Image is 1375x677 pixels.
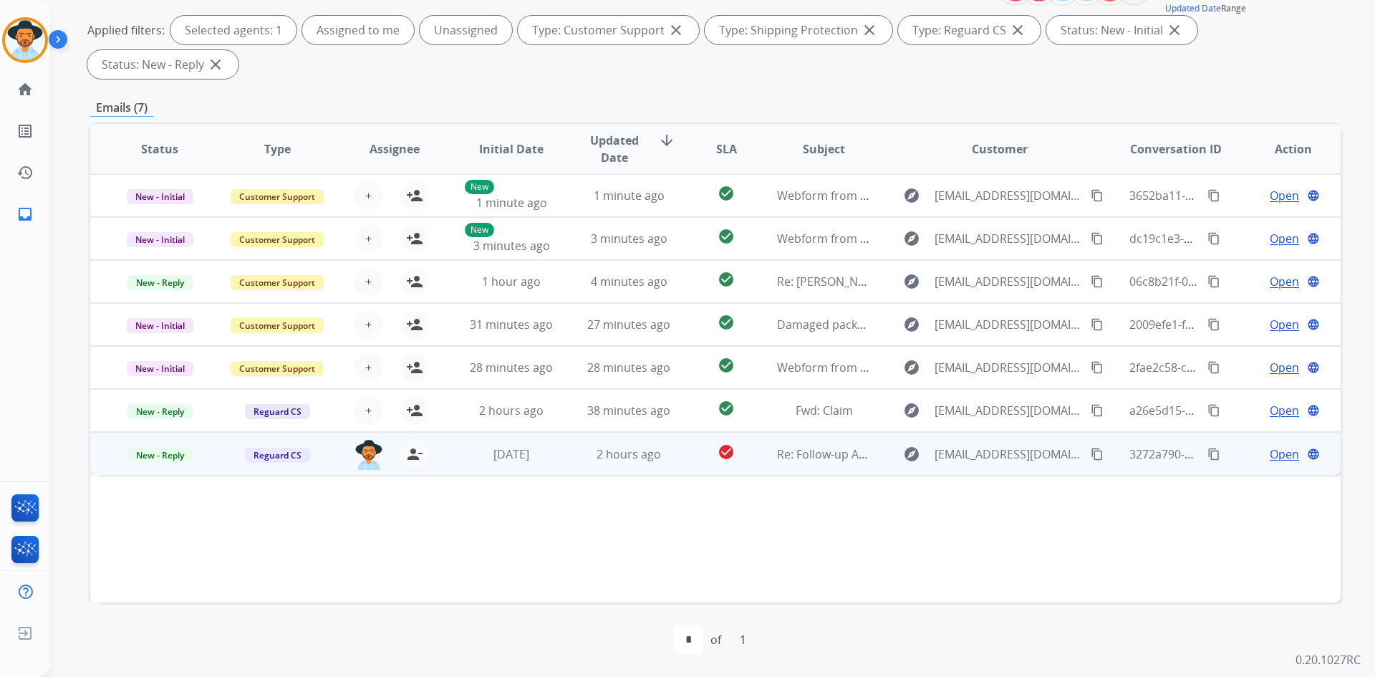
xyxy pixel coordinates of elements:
span: [EMAIL_ADDRESS][DOMAIN_NAME] [935,316,1082,333]
span: Re: Follow-up About Your Claim [777,446,946,462]
span: 06c8b21f-0642-450d-bbe0-164396103a72 [1129,274,1349,289]
button: + [354,353,383,382]
mat-icon: check_circle [718,271,735,288]
div: Type: Reguard CS [898,16,1041,44]
span: Customer Support [231,189,324,204]
span: Customer Support [231,361,324,376]
span: 27 minutes ago [587,317,670,332]
p: 0.20.1027RC [1296,651,1361,668]
span: Webform from [PERSON_NAME][EMAIL_ADDRESS][DOMAIN_NAME] on [DATE] [777,188,1190,203]
span: Open [1270,402,1299,419]
span: Open [1270,446,1299,463]
button: + [354,396,383,425]
mat-icon: language [1307,275,1320,288]
div: Type: Shipping Protection [705,16,892,44]
mat-icon: home [16,81,34,98]
mat-icon: content_copy [1091,361,1104,374]
mat-icon: content_copy [1091,318,1104,331]
span: SLA [716,140,737,158]
mat-icon: history [16,164,34,181]
p: New [465,180,494,194]
p: Applied filters: [87,21,165,39]
span: New - Reply [127,275,193,290]
div: Status: New - Reply [87,50,238,79]
div: Unassigned [420,16,512,44]
span: New - Reply [127,448,193,463]
mat-icon: explore [903,273,920,290]
span: [EMAIL_ADDRESS][DOMAIN_NAME] [935,187,1082,204]
span: 3652ba11-d49d-4e94-bf6a-86247020da23 [1129,188,1351,203]
span: + [365,273,372,290]
span: Reguard CS [245,404,310,419]
span: [EMAIL_ADDRESS][DOMAIN_NAME] [935,273,1082,290]
span: Open [1270,359,1299,376]
span: Damaged package [777,317,877,332]
mat-icon: explore [903,230,920,247]
span: 1 hour ago [482,274,541,289]
mat-icon: person_add [406,316,423,333]
mat-icon: person_add [406,273,423,290]
span: + [365,359,372,376]
mat-icon: close [1009,21,1026,39]
span: [DATE] [493,446,529,462]
mat-icon: person_add [406,187,423,204]
img: agent-avatar [354,440,383,470]
span: Customer Support [231,232,324,247]
span: Type [264,140,291,158]
span: [EMAIL_ADDRESS][DOMAIN_NAME] [935,230,1082,247]
span: Reguard CS [245,448,310,463]
span: Webform from [EMAIL_ADDRESS][DOMAIN_NAME] on [DATE] [777,360,1101,375]
span: [EMAIL_ADDRESS][DOMAIN_NAME] [935,402,1082,419]
button: + [354,310,383,339]
mat-icon: close [667,21,685,39]
mat-icon: content_copy [1207,361,1220,374]
span: Assignee [370,140,420,158]
span: Range [1165,2,1246,14]
mat-icon: content_copy [1207,404,1220,417]
mat-icon: check_circle [718,314,735,331]
span: Open [1270,187,1299,204]
div: of [710,631,721,648]
span: Initial Date [479,140,544,158]
span: 28 minutes ago [587,360,670,375]
mat-icon: language [1307,232,1320,245]
mat-icon: person_add [406,359,423,376]
mat-icon: explore [903,316,920,333]
img: avatar [5,20,45,60]
mat-icon: list_alt [16,123,34,140]
mat-icon: person_add [406,402,423,419]
span: dc19c1e3-d8ef-408d-8d30-2f1d55274e3b [1129,231,1347,246]
mat-icon: content_copy [1207,275,1220,288]
span: Open [1270,230,1299,247]
span: 3 minutes ago [591,231,667,246]
mat-icon: language [1307,189,1320,202]
span: Webform from [EMAIL_ADDRESS][DOMAIN_NAME] on [DATE] [777,231,1101,246]
span: New - Initial [127,318,193,333]
span: + [365,316,372,333]
span: 1 minute ago [594,188,665,203]
mat-icon: content_copy [1207,189,1220,202]
mat-icon: content_copy [1207,232,1220,245]
span: Updated Date [582,132,647,166]
span: Subject [803,140,845,158]
mat-icon: close [207,56,224,73]
div: Assigned to me [302,16,414,44]
span: 3 minutes ago [473,238,550,254]
span: a26e5d15-e946-4bb1-a6d6-596bb40cb834 [1129,403,1354,418]
span: [EMAIL_ADDRESS][DOMAIN_NAME] [935,446,1082,463]
p: New [465,223,494,237]
div: 1 [728,625,758,654]
span: Customer Support [231,318,324,333]
mat-icon: content_copy [1091,275,1104,288]
span: Open [1270,273,1299,290]
div: Type: Customer Support [518,16,699,44]
mat-icon: person_remove [406,446,423,463]
mat-icon: check_circle [718,228,735,245]
mat-icon: explore [903,359,920,376]
span: 28 minutes ago [470,360,553,375]
span: New - Initial [127,232,193,247]
mat-icon: explore [903,187,920,204]
mat-icon: language [1307,318,1320,331]
span: + [365,187,372,204]
span: Status [141,140,178,158]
